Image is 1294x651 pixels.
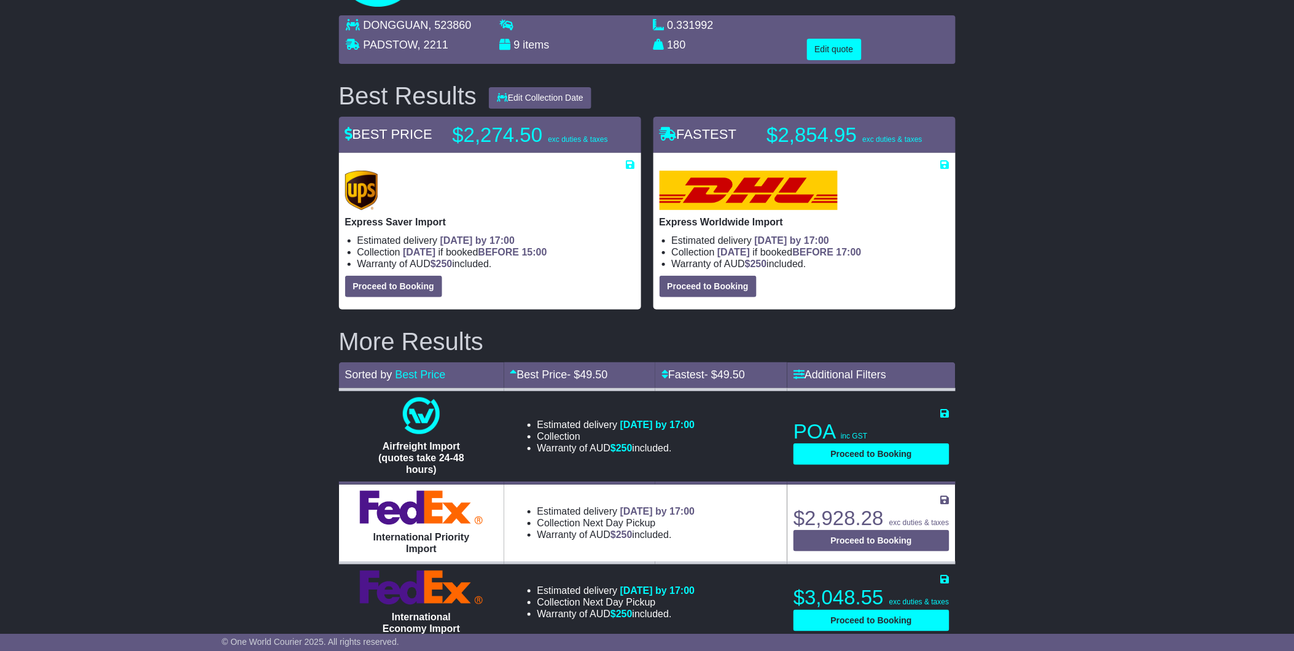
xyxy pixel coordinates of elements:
span: [DATE] by 17:00 [620,585,695,596]
span: 250 [616,609,633,619]
span: items [523,39,550,51]
p: Express Saver Import [345,216,635,228]
span: $ [610,529,633,540]
li: Collection [537,596,695,608]
span: [DATE] by 17:00 [440,235,515,246]
p: $3,048.55 [793,585,949,610]
img: UPS (new): Express Saver Import [345,171,378,210]
p: POA [793,419,949,444]
span: $ [745,259,767,269]
span: 49.50 [717,368,745,381]
button: Proceed to Booking [793,530,949,552]
span: International Priority Import [373,532,469,554]
li: Warranty of AUD included. [537,442,695,454]
li: Collection [672,246,949,258]
img: DHL: Express Worldwide Import [660,171,838,210]
span: Next Day Pickup [583,597,655,607]
span: 180 [668,39,686,51]
span: 0.331992 [668,19,714,31]
span: 250 [436,259,453,269]
p: $2,928.28 [793,506,949,531]
span: [DATE] by 17:00 [620,506,695,517]
li: Estimated delivery [357,235,635,246]
span: 15:00 [522,247,547,257]
a: Fastest- $49.50 [661,368,745,381]
span: if booked [717,247,861,257]
span: PADSTOW [364,39,418,51]
button: Proceed to Booking [660,276,757,297]
li: Collection [537,517,695,529]
li: Collection [537,431,695,442]
span: BEST PRICE [345,127,432,142]
li: Warranty of AUD included. [537,608,695,620]
span: 250 [616,443,633,453]
img: One World Courier: Airfreight Import (quotes take 24-48 hours) [403,397,440,434]
p: Express Worldwide Import [660,216,949,228]
span: Next Day Pickup [583,518,655,528]
span: [DATE] by 17:00 [620,419,695,430]
span: FASTEST [660,127,737,142]
span: , 523860 [429,19,472,31]
span: 9 [514,39,520,51]
li: Estimated delivery [537,419,695,431]
span: $ [431,259,453,269]
li: Estimated delivery [537,585,695,596]
span: exc duties & taxes [889,518,949,527]
li: Collection [357,246,635,258]
span: , 2211 [418,39,448,51]
button: Proceed to Booking [793,443,949,465]
span: [DATE] [403,247,435,257]
span: 49.50 [580,368,608,381]
a: Additional Filters [793,368,886,381]
span: DONGGUAN [364,19,429,31]
span: 250 [616,529,633,540]
button: Proceed to Booking [793,610,949,631]
li: Warranty of AUD included. [357,258,635,270]
div: Best Results [333,82,483,109]
button: Edit Collection Date [489,87,591,109]
span: International Economy Import [383,612,460,634]
li: Warranty of AUD included. [537,529,695,540]
span: [DATE] [717,247,750,257]
a: Best Price- $49.50 [510,368,608,381]
span: 250 [750,259,767,269]
span: Airfreight Import (quotes take 24-48 hours) [378,441,464,475]
span: inc GST [841,432,867,440]
h2: More Results [339,328,956,355]
button: Proceed to Booking [345,276,442,297]
span: - $ [567,368,608,381]
li: Estimated delivery [672,235,949,246]
button: Edit quote [807,39,862,60]
span: exc duties & taxes [889,598,949,606]
span: 17:00 [836,247,862,257]
p: $2,854.95 [767,123,922,147]
span: - $ [704,368,745,381]
p: $2,274.50 [453,123,608,147]
img: FedEx Express: International Economy Import [360,571,483,605]
li: Estimated delivery [537,505,695,517]
img: FedEx Express: International Priority Import [360,491,483,525]
span: BEFORE [793,247,834,257]
span: if booked [403,247,547,257]
span: BEFORE [478,247,520,257]
span: Sorted by [345,368,392,381]
span: © One World Courier 2025. All rights reserved. [222,637,399,647]
span: [DATE] by 17:00 [755,235,830,246]
span: exc duties & taxes [862,135,922,144]
span: $ [610,443,633,453]
li: Warranty of AUD included. [672,258,949,270]
a: Best Price [396,368,446,381]
span: exc duties & taxes [548,135,607,144]
span: $ [610,609,633,619]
